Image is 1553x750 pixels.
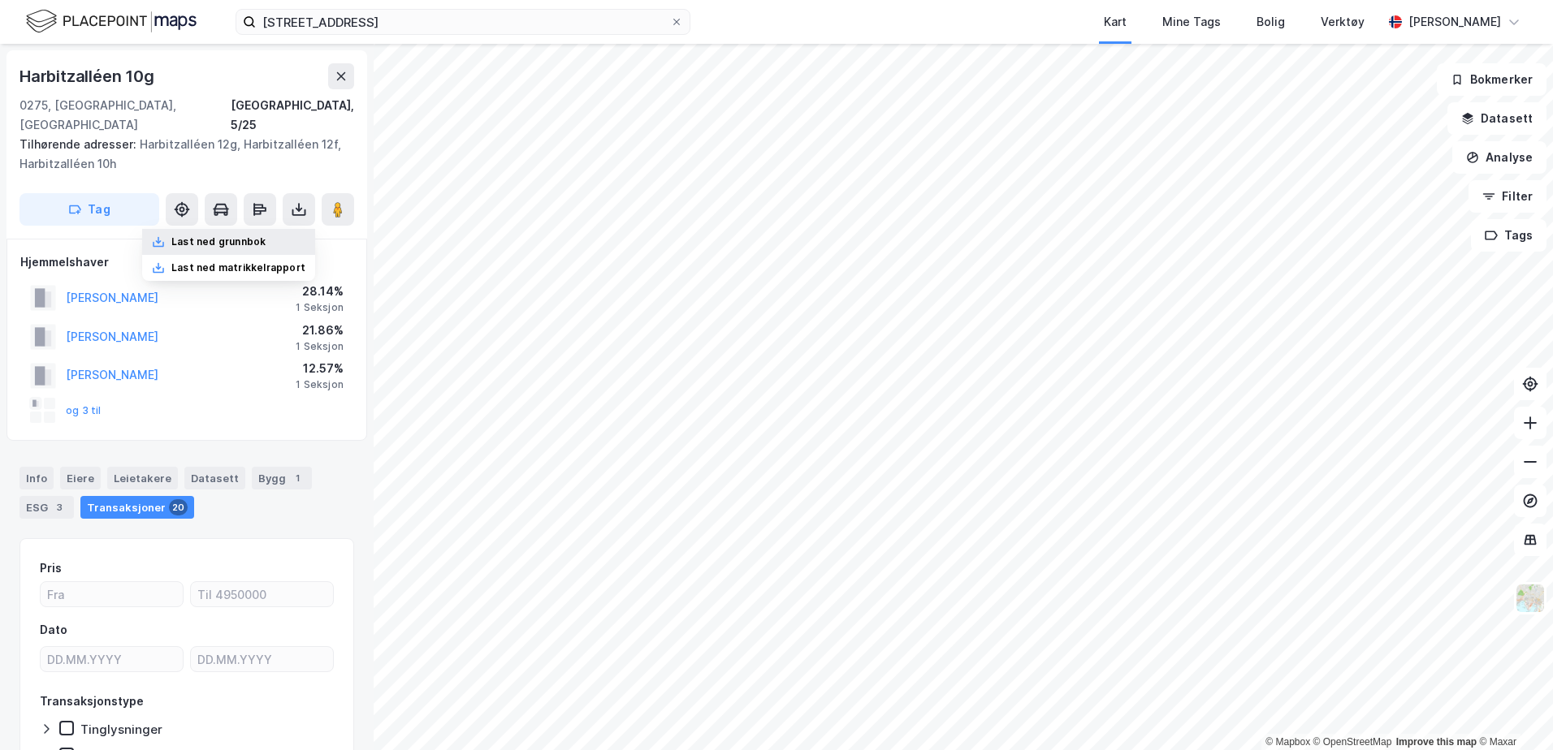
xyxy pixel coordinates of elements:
div: Dato [40,620,67,640]
input: Søk på adresse, matrikkel, gårdeiere, leietakere eller personer [256,10,670,34]
input: DD.MM.YYYY [41,647,183,671]
div: Datasett [184,467,245,489]
button: Datasett [1447,102,1547,135]
a: Improve this map [1396,736,1477,748]
a: OpenStreetMap [1313,736,1392,748]
div: ESG [19,496,74,519]
div: Harbitzalléen 10g [19,63,158,89]
div: Leietakere [107,467,178,489]
div: 1 [289,470,305,486]
div: Last ned matrikkelrapport [171,261,305,274]
button: Tag [19,193,159,226]
div: 28.14% [296,282,344,301]
iframe: Chat Widget [1472,672,1553,750]
input: Fra [41,582,183,606]
input: Til 4950000 [191,582,333,606]
button: Bokmerker [1437,63,1547,96]
div: Kart [1104,12,1127,32]
div: 0275, [GEOGRAPHIC_DATA], [GEOGRAPHIC_DATA] [19,96,231,135]
div: 1 Seksjon [296,301,344,314]
img: Z [1515,583,1546,614]
div: Last ned grunnbok [171,235,266,248]
div: Pris [40,558,62,578]
div: Info [19,467,54,489]
div: 12.57% [296,359,344,378]
div: 20 [169,499,188,515]
div: 3 [51,499,67,515]
img: logo.f888ab2527a4732fd821a326f86c7f29.svg [26,7,197,36]
button: Tags [1471,219,1547,252]
div: Transaksjonstype [40,692,144,711]
div: Bolig [1257,12,1285,32]
input: DD.MM.YYYY [191,647,333,671]
a: Mapbox [1265,736,1310,748]
div: Kontrollprogram for chat [1472,672,1553,750]
button: Filter [1469,180,1547,213]
button: Analyse [1452,141,1547,174]
div: 1 Seksjon [296,340,344,353]
div: [PERSON_NAME] [1408,12,1501,32]
div: Harbitzalléen 12g, Harbitzalléen 12f, Harbitzalléen 10h [19,135,341,174]
div: Hjemmelshaver [20,252,353,272]
div: Verktøy [1321,12,1365,32]
div: Tinglysninger [80,722,162,737]
div: Bygg [252,467,312,489]
div: Mine Tags [1162,12,1221,32]
div: Transaksjoner [80,496,194,519]
div: Eiere [60,467,101,489]
div: 21.86% [296,321,344,340]
span: Tilhørende adresser: [19,137,140,151]
div: [GEOGRAPHIC_DATA], 5/25 [231,96,354,135]
div: 1 Seksjon [296,378,344,391]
